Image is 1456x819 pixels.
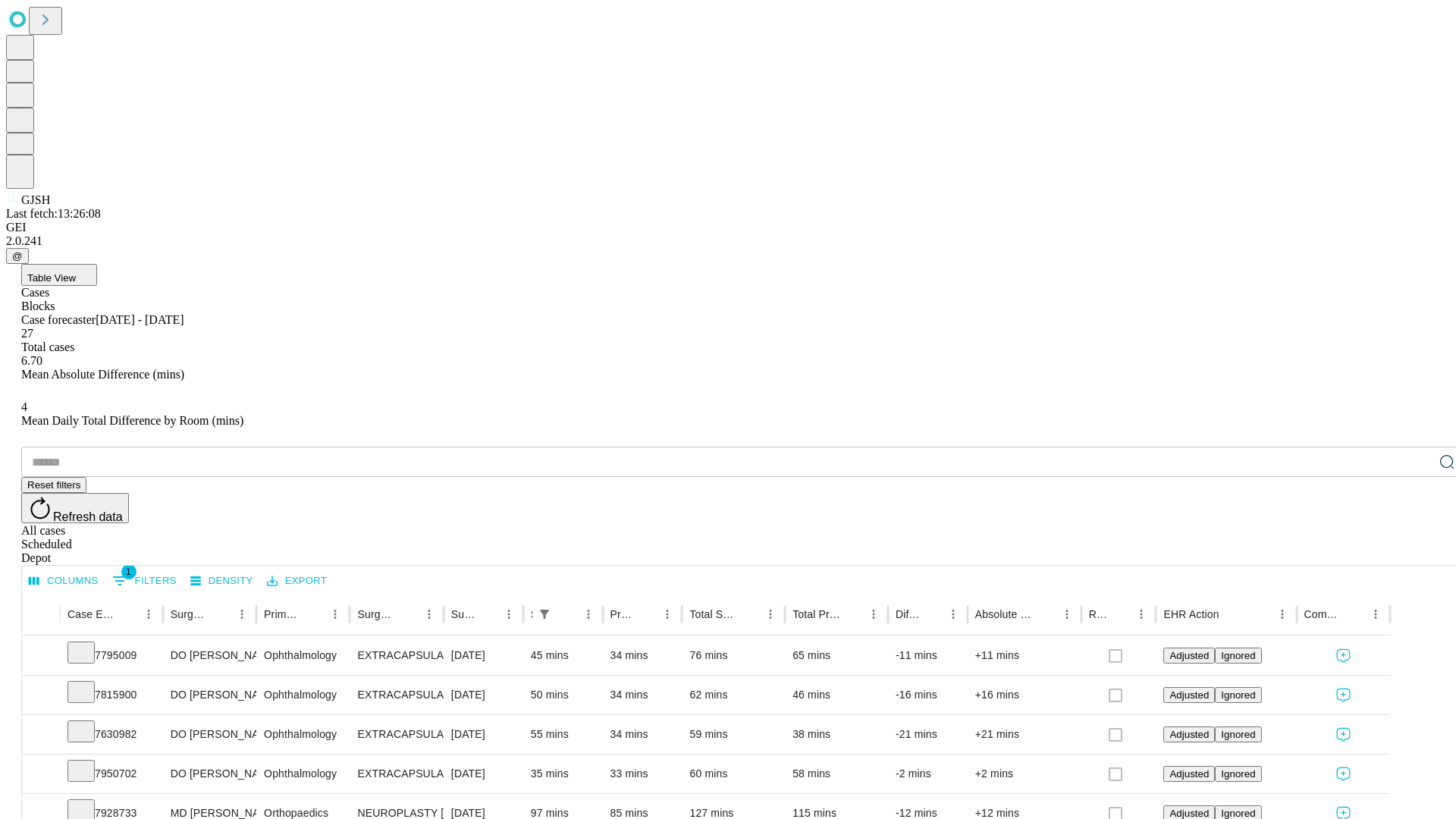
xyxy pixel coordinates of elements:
[357,608,395,620] div: Surgery Name
[975,715,1074,754] div: +21 mins
[171,636,249,675] div: DO [PERSON_NAME]
[531,676,595,714] div: 50 mins
[557,604,578,625] button: Sort
[21,477,86,493] button: Reset filters
[21,493,129,523] button: Refresh data
[1221,808,1255,819] span: Ignored
[30,722,52,748] button: Expand
[792,755,880,793] div: 58 mins
[30,643,52,670] button: Expand
[21,313,96,326] span: Case forecaster
[534,604,555,625] div: 1 active filter
[1163,648,1215,664] button: Adjusted
[1169,768,1209,780] span: Adjusted
[1221,729,1255,740] span: Ignored
[419,604,440,625] button: Menu
[451,715,516,754] div: [DATE]
[975,636,1074,675] div: +11 mins
[6,207,101,220] span: Last fetch: 13:26:08
[975,608,1034,620] div: Absolute Difference
[21,400,27,413] span: 4
[451,755,516,793] div: [DATE]
[325,604,346,625] button: Menu
[921,604,943,625] button: Sort
[264,715,342,754] div: Ophthalmology
[1304,608,1342,620] div: Comments
[863,604,884,625] button: Menu
[117,604,138,625] button: Sort
[1169,650,1209,661] span: Adjusted
[264,676,342,714] div: Ophthalmology
[689,636,777,675] div: 76 mins
[896,608,920,620] div: Difference
[689,755,777,793] div: 60 mins
[1215,687,1261,703] button: Ignored
[303,604,325,625] button: Sort
[25,570,102,593] button: Select columns
[1089,608,1109,620] div: Resolved in EHR
[477,604,498,625] button: Sort
[30,761,52,788] button: Expand
[1215,648,1261,664] button: Ignored
[21,340,74,353] span: Total cases
[53,510,123,523] span: Refresh data
[67,636,155,675] div: 7795009
[1215,726,1261,742] button: Ignored
[264,755,342,793] div: Ophthalmology
[1169,689,1209,701] span: Adjusted
[21,354,42,367] span: 6.70
[531,755,595,793] div: 35 mins
[1215,766,1261,782] button: Ignored
[21,327,33,340] span: 27
[792,676,880,714] div: 46 mins
[975,755,1074,793] div: +2 mins
[610,636,675,675] div: 34 mins
[689,676,777,714] div: 62 mins
[531,608,532,620] div: Scheduled In Room Duration
[1344,604,1365,625] button: Sort
[842,604,863,625] button: Sort
[792,636,880,675] div: 65 mins
[6,248,29,264] button: @
[187,570,257,593] button: Density
[896,715,960,754] div: -21 mins
[578,604,599,625] button: Menu
[610,676,675,714] div: 34 mins
[121,564,136,579] span: 1
[943,604,964,625] button: Menu
[1365,604,1386,625] button: Menu
[792,608,840,620] div: Total Predicted Duration
[610,715,675,754] div: 34 mins
[896,636,960,675] div: -11 mins
[610,608,635,620] div: Predicted In Room Duration
[96,313,184,326] span: [DATE] - [DATE]
[498,604,519,625] button: Menu
[896,676,960,714] div: -16 mins
[30,682,52,709] button: Expand
[1221,604,1242,625] button: Sort
[171,715,249,754] div: DO [PERSON_NAME]
[531,715,595,754] div: 55 mins
[27,479,80,491] span: Reset filters
[792,715,880,754] div: 38 mins
[1272,604,1293,625] button: Menu
[896,755,960,793] div: -2 mins
[67,715,155,754] div: 7630982
[975,676,1074,714] div: +16 mins
[657,604,678,625] button: Menu
[1169,729,1209,740] span: Adjusted
[12,250,23,262] span: @
[171,755,249,793] div: DO [PERSON_NAME]
[6,221,1450,234] div: GEI
[138,604,159,625] button: Menu
[689,715,777,754] div: 59 mins
[210,604,231,625] button: Sort
[451,676,516,714] div: [DATE]
[534,604,555,625] button: Show filters
[1221,650,1255,661] span: Ignored
[1109,604,1131,625] button: Sort
[635,604,657,625] button: Sort
[21,368,184,381] span: Mean Absolute Difference (mins)
[231,604,253,625] button: Menu
[739,604,760,625] button: Sort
